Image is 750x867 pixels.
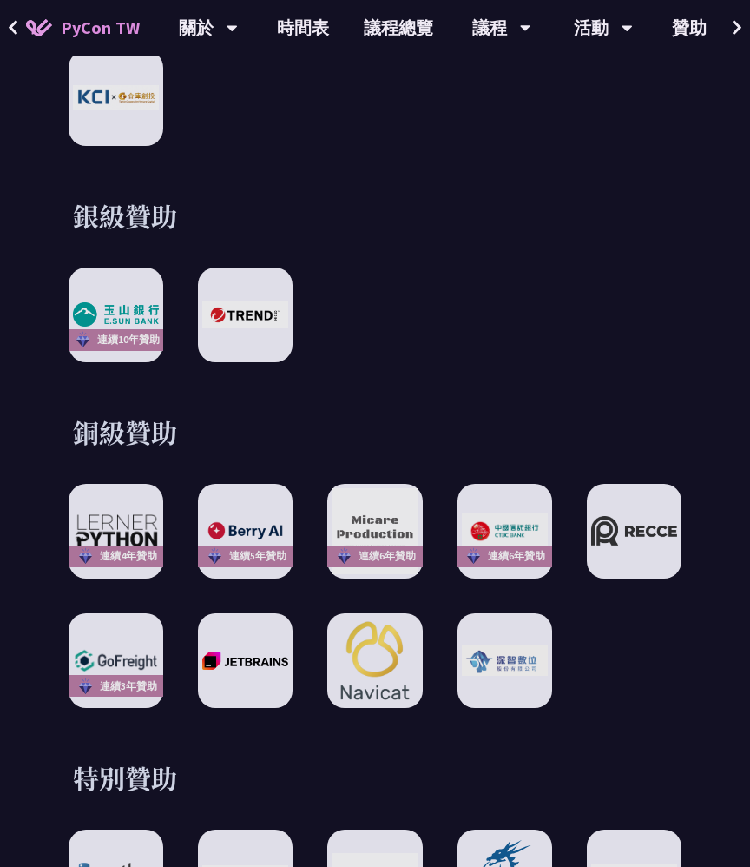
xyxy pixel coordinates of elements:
img: E.SUN Commercial Bank [73,302,159,327]
div: 連續4年贊助 [69,546,163,567]
img: sponsor-logo-diamond [73,329,93,350]
img: Home icon of PyCon TW 2025 [26,19,52,36]
span: PyCon TW [61,15,140,41]
img: KCI-Global x TCVC [73,85,159,110]
div: 連續6年贊助 [457,546,552,567]
img: Micare Production [332,488,418,574]
img: 深智數位 [462,645,548,675]
h3: 特別贊助 [73,760,677,795]
img: GoFreight [73,645,159,676]
a: PyCon TW [9,6,157,50]
img: LernerPython [73,513,159,549]
img: JetBrains [202,652,288,670]
img: sponsor-logo-diamond [76,546,95,566]
div: 連續3年贊助 [69,675,163,697]
img: 趨勢科技 Trend Micro [202,301,288,328]
img: sponsor-logo-diamond [205,546,225,566]
img: sponsor-logo-diamond [334,546,354,566]
img: sponsor-logo-diamond [76,676,95,697]
div: 連續6年贊助 [327,546,422,567]
img: Navicat [332,614,418,706]
div: 連續5年贊助 [198,546,293,567]
img: CTBC Bank [462,513,548,550]
img: sponsor-logo-diamond [464,546,484,566]
div: 連續10年贊助 [69,329,163,351]
h3: 銀級贊助 [73,198,677,233]
img: Berry AI [202,519,288,543]
img: Recce | join us [591,516,677,546]
h3: 銅級贊助 [73,414,677,449]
